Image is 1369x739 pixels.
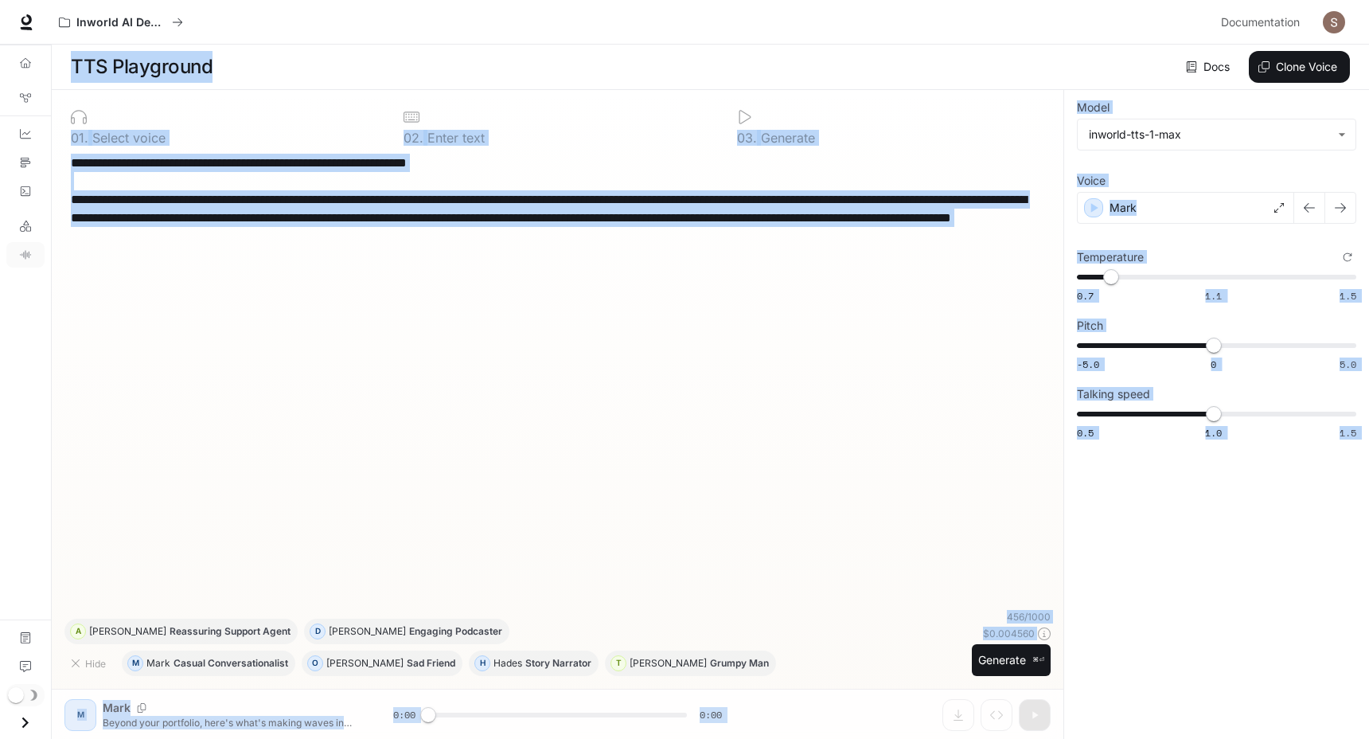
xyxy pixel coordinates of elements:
[1205,426,1222,440] span: 1.0
[611,651,626,676] div: T
[1211,358,1216,371] span: 0
[308,651,322,676] div: O
[1077,175,1106,186] p: Voice
[1318,6,1350,38] button: User avatar
[6,625,45,651] a: Documentation
[71,619,85,644] div: A
[6,178,45,204] a: Logs
[6,242,45,268] a: TTS Playground
[1078,119,1355,150] div: inworld-tts-1-max
[1077,358,1099,371] span: -5.0
[630,659,707,668] p: [PERSON_NAME]
[88,131,166,144] p: Select voice
[6,85,45,111] a: Graph Registry
[983,627,1035,640] p: $ 0.004560
[302,651,462,676] button: O[PERSON_NAME]Sad Friend
[1339,248,1356,266] button: Reset to default
[1077,426,1094,440] span: 0.5
[1077,289,1094,303] span: 0.7
[710,659,769,668] p: Grumpy Man
[329,627,406,636] p: [PERSON_NAME]
[122,651,295,676] button: MMarkCasual Conversationalist
[146,659,170,668] p: Mark
[1215,6,1312,38] a: Documentation
[407,659,455,668] p: Sad Friend
[71,131,88,144] p: 0 1 .
[972,644,1051,677] button: Generate⌘⏎
[1077,102,1110,113] p: Model
[6,213,45,239] a: LLM Playground
[71,51,213,83] h1: TTS Playground
[1077,320,1103,331] p: Pitch
[757,131,815,144] p: Generate
[64,619,298,644] button: A[PERSON_NAME]Reassuring Support Agent
[475,651,489,676] div: H
[493,659,522,668] p: Hades
[8,686,24,703] span: Dark mode toggle
[409,627,502,636] p: Engaging Podcaster
[52,6,190,38] button: All workspaces
[64,651,115,676] button: Hide
[1221,13,1300,33] span: Documentation
[6,121,45,147] a: Dashboards
[1077,252,1144,263] p: Temperature
[326,659,404,668] p: [PERSON_NAME]
[6,654,45,679] a: Feedback
[1110,200,1137,216] p: Mark
[170,627,291,636] p: Reassuring Support Agent
[1183,51,1236,83] a: Docs
[1340,358,1356,371] span: 5.0
[1089,127,1330,143] div: inworld-tts-1-max
[174,659,288,668] p: Casual Conversationalist
[1032,655,1044,665] p: ⌘⏎
[605,651,776,676] button: T[PERSON_NAME]Grumpy Man
[1340,289,1356,303] span: 1.5
[404,131,423,144] p: 0 2 .
[304,619,509,644] button: D[PERSON_NAME]Engaging Podcaster
[1249,51,1350,83] button: Clone Voice
[1323,11,1345,33] img: User avatar
[737,131,757,144] p: 0 3 .
[1205,289,1222,303] span: 1.1
[6,150,45,175] a: Traces
[89,627,166,636] p: [PERSON_NAME]
[423,131,485,144] p: Enter text
[76,16,166,29] p: Inworld AI Demos
[310,619,325,644] div: D
[6,50,45,76] a: Overview
[1007,610,1051,624] p: 456 / 1000
[469,651,599,676] button: HHadesStory Narrator
[7,706,43,739] button: Open drawer
[1077,389,1150,400] p: Talking speed
[1340,426,1356,440] span: 1.5
[128,651,142,676] div: M
[525,659,591,668] p: Story Narrator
